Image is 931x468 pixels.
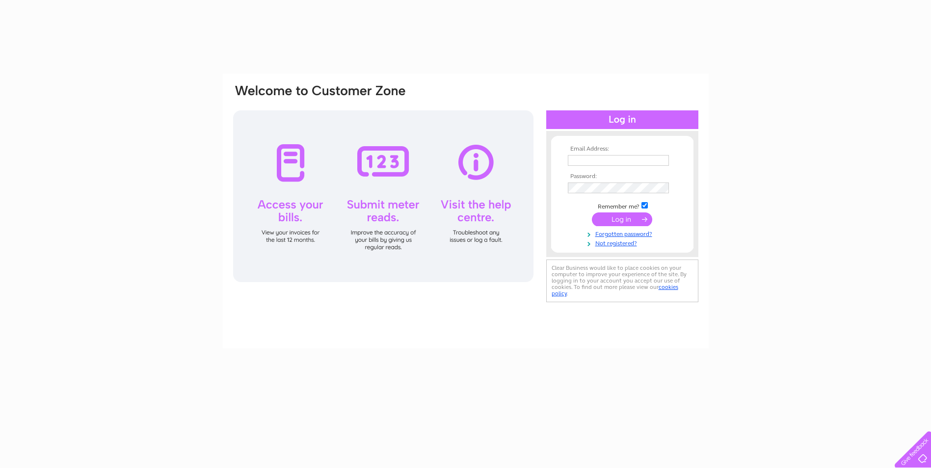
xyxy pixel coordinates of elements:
[565,173,679,180] th: Password:
[565,201,679,210] td: Remember me?
[568,229,679,238] a: Forgotten password?
[592,212,652,226] input: Submit
[565,146,679,153] th: Email Address:
[568,238,679,247] a: Not registered?
[546,260,698,302] div: Clear Business would like to place cookies on your computer to improve your experience of the sit...
[552,284,678,297] a: cookies policy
